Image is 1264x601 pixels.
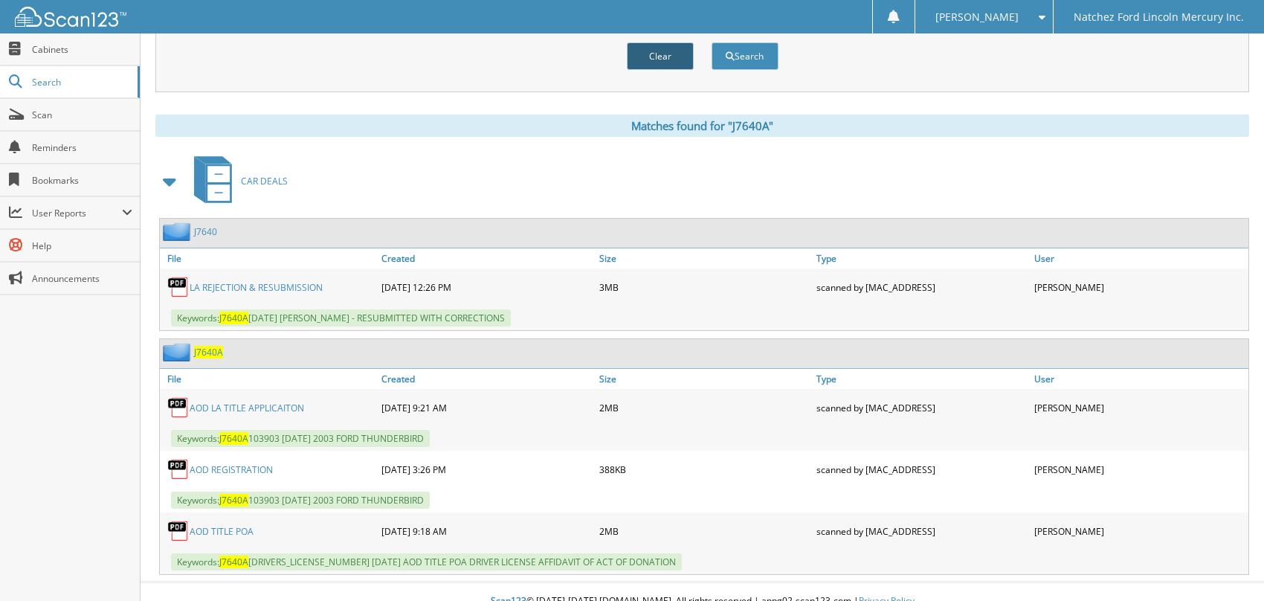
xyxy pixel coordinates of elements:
[596,272,813,302] div: 3MB
[935,13,1019,22] span: [PERSON_NAME]
[1031,393,1248,422] div: [PERSON_NAME]
[32,76,130,89] span: Search
[167,458,190,481] img: PDF.png
[1031,248,1248,269] a: User
[32,272,132,285] span: Announcements
[219,494,248,507] span: J7640A
[1031,272,1248,302] div: [PERSON_NAME]
[160,369,378,389] a: File
[190,463,273,476] a: AOD REGISTRATION
[167,520,190,542] img: PDF.png
[163,222,194,241] img: folder2.png
[171,309,511,327] span: Keywords: [DATE] [PERSON_NAME] - RESUBMITTED WITH CORRECTIONS
[627,42,694,70] button: Clear
[378,369,596,389] a: Created
[378,393,596,422] div: [DATE] 9:21 AM
[32,174,132,187] span: Bookmarks
[813,248,1031,269] a: Type
[32,43,132,56] span: Cabinets
[190,281,323,294] a: LA REJECTION & RESUBMISSION
[219,312,248,324] span: J7640A
[378,516,596,546] div: [DATE] 9:18 AM
[813,454,1031,484] div: scanned by [MAC_ADDRESS]
[813,393,1031,422] div: scanned by [MAC_ADDRESS]
[32,240,132,252] span: Help
[813,369,1031,389] a: Type
[596,369,813,389] a: Size
[813,516,1031,546] div: scanned by [MAC_ADDRESS]
[378,454,596,484] div: [DATE] 3:26 PM
[190,525,254,538] a: AOD TITLE POA
[171,430,430,447] span: Keywords: 103903 [DATE] 2003 FORD THUNDERBIRD
[32,109,132,121] span: Scan
[194,346,223,359] a: J7640A
[1031,454,1248,484] div: [PERSON_NAME]
[596,516,813,546] div: 2MB
[15,7,126,27] img: scan123-logo-white.svg
[32,207,122,219] span: User Reports
[813,272,1031,302] div: scanned by [MAC_ADDRESS]
[712,42,778,70] button: Search
[167,276,190,298] img: PDF.png
[1031,369,1248,389] a: User
[32,141,132,154] span: Reminders
[171,492,430,509] span: Keywords: 103903 [DATE] 2003 FORD THUNDERBIRD
[190,402,304,414] a: AOD LA TITLE APPLICAITON
[219,556,248,568] span: J7640A
[1031,516,1248,546] div: [PERSON_NAME]
[194,225,217,238] a: J7640
[171,553,682,571] span: Keywords: [DRIVERS_LICENSE_NUMBER] [DATE] AOD TITLE POA DRIVER LICENSE AFFIDAVIT OF ACT OF DONATION
[167,396,190,419] img: PDF.png
[1074,13,1244,22] span: Natchez Ford Lincoln Mercury Inc.
[241,175,288,187] span: CAR DEALS
[219,432,248,445] span: J7640A
[185,152,288,210] a: CAR DEALS
[596,454,813,484] div: 388KB
[596,393,813,422] div: 2MB
[163,343,194,361] img: folder2.png
[378,272,596,302] div: [DATE] 12:26 PM
[596,248,813,269] a: Size
[1190,530,1264,601] iframe: Chat Widget
[378,248,596,269] a: Created
[155,115,1249,137] div: Matches found for "J7640A"
[160,248,378,269] a: File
